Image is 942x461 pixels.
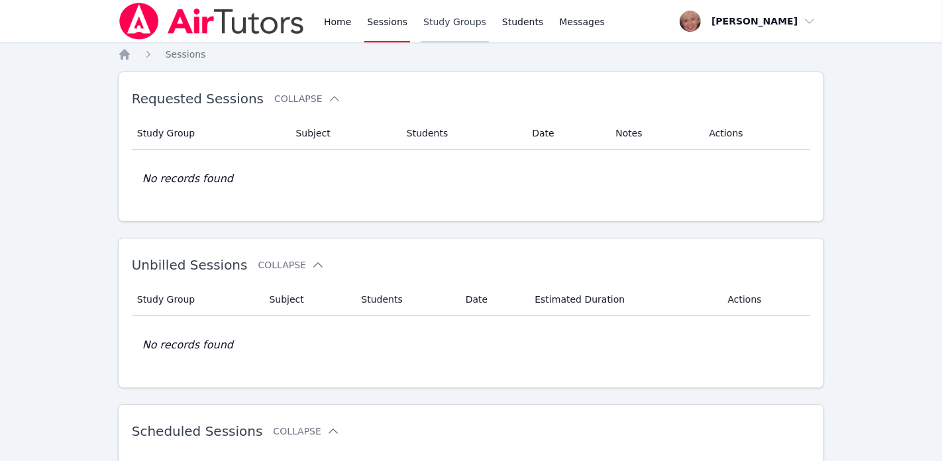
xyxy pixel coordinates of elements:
[132,257,248,273] span: Unbilled Sessions
[274,92,340,105] button: Collapse
[166,48,206,61] a: Sessions
[559,15,605,28] span: Messages
[118,3,305,40] img: Air Tutors
[288,117,398,150] th: Subject
[118,48,825,61] nav: Breadcrumb
[701,117,810,150] th: Actions
[132,283,262,316] th: Study Group
[524,117,607,150] th: Date
[132,423,263,439] span: Scheduled Sessions
[527,283,719,316] th: Estimated Duration
[261,283,353,316] th: Subject
[132,150,811,208] td: No records found
[719,283,810,316] th: Actions
[399,117,524,150] th: Students
[353,283,457,316] th: Students
[273,425,339,438] button: Collapse
[607,117,701,150] th: Notes
[258,258,325,272] button: Collapse
[132,117,288,150] th: Study Group
[132,91,264,107] span: Requested Sessions
[132,316,811,374] td: No records found
[458,283,527,316] th: Date
[166,49,206,60] span: Sessions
